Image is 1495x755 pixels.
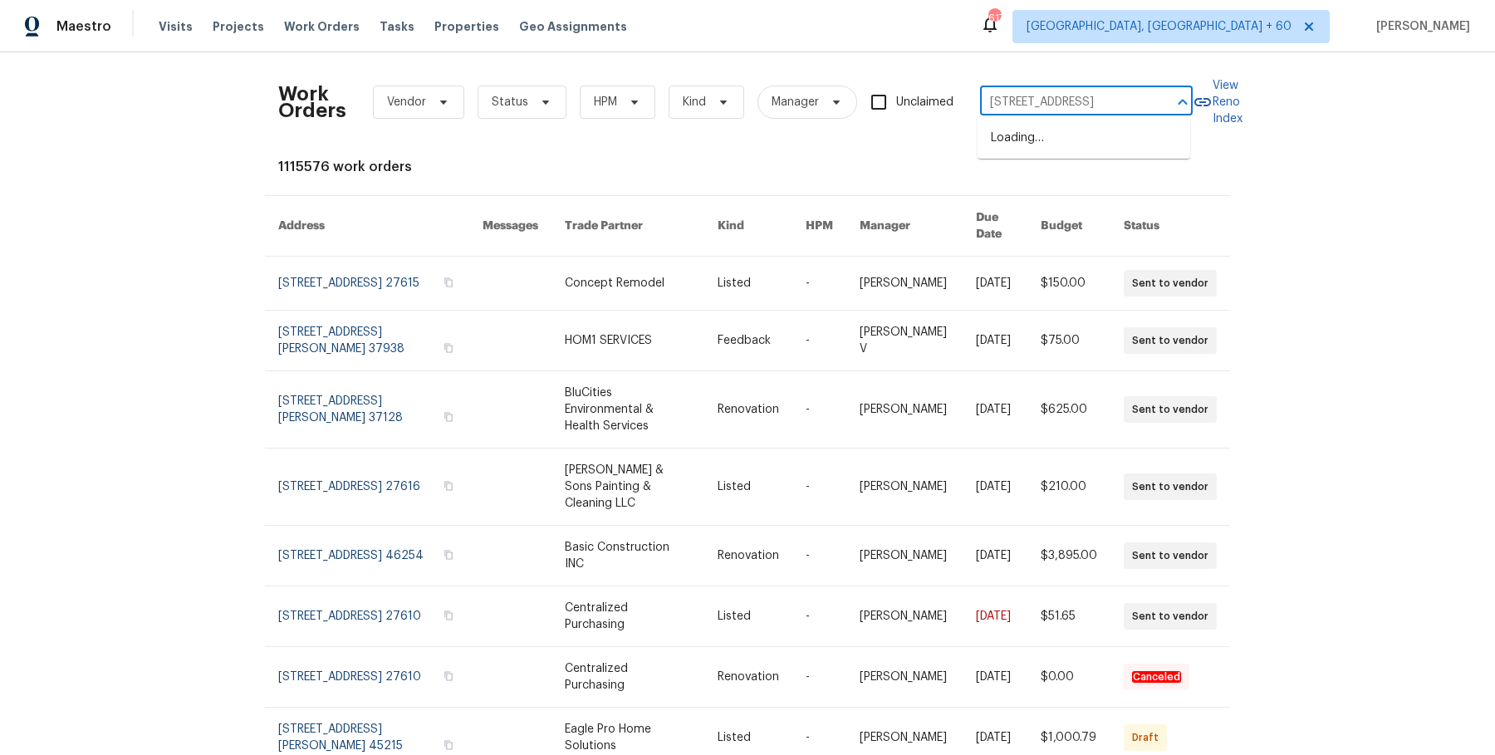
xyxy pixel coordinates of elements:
th: Address [265,196,469,257]
div: 617 [988,10,1000,27]
th: Messages [469,196,551,257]
td: [PERSON_NAME] [846,586,963,647]
th: HPM [792,196,846,257]
td: Centralized Purchasing [551,586,703,647]
td: Concept Remodel [551,257,703,311]
button: Copy Address [441,738,456,753]
span: Maestro [56,18,111,35]
td: Listed [704,586,792,647]
td: - [792,647,846,708]
button: Close [1171,91,1194,114]
span: Vendor [387,94,426,110]
span: Geo Assignments [519,18,627,35]
span: Kind [683,94,706,110]
span: Status [492,94,528,110]
th: Kind [704,196,792,257]
button: Copy Address [441,547,456,562]
td: Listed [704,449,792,526]
td: [PERSON_NAME] & Sons Painting & Cleaning LLC [551,449,703,526]
td: Renovation [704,371,792,449]
button: Copy Address [441,341,456,355]
th: Trade Partner [551,196,703,257]
h2: Work Orders [278,86,346,119]
button: Copy Address [441,275,456,290]
a: View Reno Index [1193,77,1243,127]
td: - [792,449,846,526]
div: Loading… [978,118,1190,159]
td: - [792,526,846,586]
input: Enter in an address [980,90,1146,115]
td: Listed [704,257,792,311]
td: [PERSON_NAME] [846,526,963,586]
td: HOM1 SERVICES [551,311,703,371]
th: Manager [846,196,963,257]
span: Manager [772,94,819,110]
button: Copy Address [441,478,456,493]
td: - [792,257,846,311]
span: Projects [213,18,264,35]
span: [GEOGRAPHIC_DATA], [GEOGRAPHIC_DATA] + 60 [1027,18,1292,35]
span: Work Orders [284,18,360,35]
span: Tasks [380,21,414,32]
td: [PERSON_NAME] [846,647,963,708]
th: Due Date [963,196,1027,257]
span: Visits [159,18,193,35]
td: Basic Construction INC [551,526,703,586]
td: - [792,311,846,371]
td: - [792,371,846,449]
button: Copy Address [441,409,456,424]
td: [PERSON_NAME] [846,449,963,526]
button: Copy Address [441,669,456,684]
th: Budget [1027,196,1110,257]
td: Centralized Purchasing [551,647,703,708]
td: Renovation [704,526,792,586]
span: Unclaimed [896,94,953,111]
td: Feedback [704,311,792,371]
td: [PERSON_NAME] [846,371,963,449]
span: Properties [434,18,499,35]
div: 1115576 work orders [278,159,1217,175]
td: [PERSON_NAME] V [846,311,963,371]
span: [PERSON_NAME] [1370,18,1470,35]
button: Copy Address [441,608,456,623]
td: - [792,586,846,647]
td: BluCities Environmental & Health Services [551,371,703,449]
th: Status [1110,196,1230,257]
span: HPM [594,94,617,110]
td: Renovation [704,647,792,708]
td: [PERSON_NAME] [846,257,963,311]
